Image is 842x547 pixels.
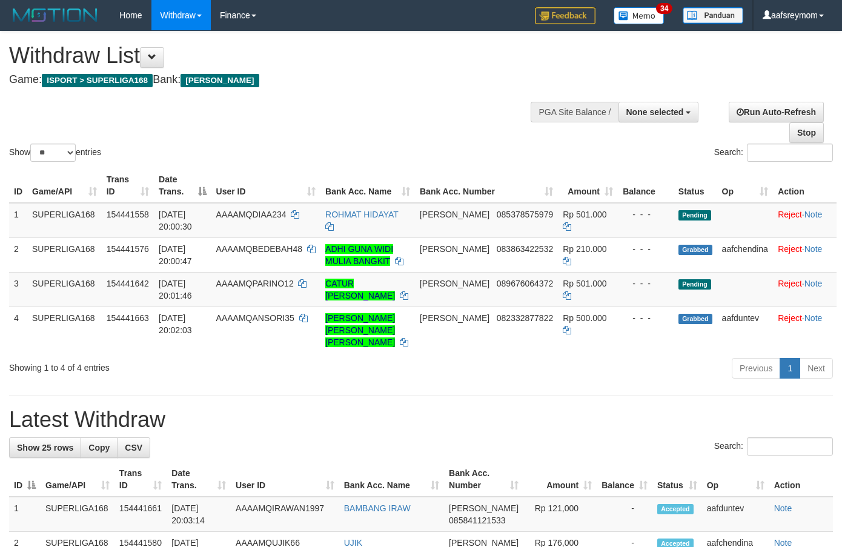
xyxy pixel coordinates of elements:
[717,237,774,272] td: aafchendina
[497,244,553,254] span: Copy 083863422532 to clipboard
[623,208,669,220] div: - - -
[325,279,395,300] a: CATUR [PERSON_NAME]
[117,437,150,458] a: CSV
[449,516,505,525] span: Copy 085841121533 to clipboard
[497,279,553,288] span: Copy 089676064372 to clipboard
[804,279,823,288] a: Note
[9,168,27,203] th: ID
[678,314,712,324] span: Grabbed
[778,244,802,254] a: Reject
[626,107,684,117] span: None selected
[614,7,665,24] img: Button%20Memo.svg
[216,210,287,219] span: AAAAMQDIAA234
[216,244,302,254] span: AAAAMQBEDEBAH48
[652,462,702,497] th: Status: activate to sort column ascending
[231,462,339,497] th: User ID: activate to sort column ascending
[674,168,717,203] th: Status
[41,497,114,532] td: SUPERLIGA168
[9,6,101,24] img: MOTION_logo.png
[678,279,711,290] span: Pending
[114,497,167,532] td: 154441661
[231,497,339,532] td: AAAAMQIRAWAN1997
[657,504,694,514] span: Accepted
[558,168,618,203] th: Amount: activate to sort column ascending
[420,244,489,254] span: [PERSON_NAME]
[159,210,192,231] span: [DATE] 20:00:30
[804,244,823,254] a: Note
[773,203,837,238] td: ·
[9,307,27,353] td: 4
[597,462,652,497] th: Balance: activate to sort column ascending
[773,272,837,307] td: ·
[415,168,558,203] th: Bank Acc. Number: activate to sort column ascending
[107,313,149,323] span: 154441663
[717,307,774,353] td: aafduntev
[107,210,149,219] span: 154441558
[167,462,231,497] th: Date Trans.: activate to sort column ascending
[563,244,606,254] span: Rp 210.000
[732,358,780,379] a: Previous
[523,497,597,532] td: Rp 121,000
[344,503,411,513] a: BAMBANG IRAW
[216,279,294,288] span: AAAAMQPARINO12
[714,437,833,456] label: Search:
[17,443,73,453] span: Show 25 rows
[339,462,444,497] th: Bank Acc. Name: activate to sort column ascending
[420,279,489,288] span: [PERSON_NAME]
[535,7,595,24] img: Feedback.jpg
[523,462,597,497] th: Amount: activate to sort column ascending
[773,237,837,272] td: ·
[27,237,102,272] td: SUPERLIGA168
[714,144,833,162] label: Search:
[325,313,395,347] a: [PERSON_NAME] [PERSON_NAME] [PERSON_NAME]
[683,7,743,24] img: panduan.png
[623,312,669,324] div: - - -
[618,102,699,122] button: None selected
[9,408,833,432] h1: Latest Withdraw
[420,313,489,323] span: [PERSON_NAME]
[42,74,153,87] span: ISPORT > SUPERLIGA168
[618,168,674,203] th: Balance
[9,437,81,458] a: Show 25 rows
[623,277,669,290] div: - - -
[747,437,833,456] input: Search:
[769,462,833,497] th: Action
[181,74,259,87] span: [PERSON_NAME]
[159,244,192,266] span: [DATE] 20:00:47
[729,102,824,122] a: Run Auto-Refresh
[9,357,342,374] div: Showing 1 to 4 of 4 entries
[114,462,167,497] th: Trans ID: activate to sort column ascending
[216,313,294,323] span: AAAAMQANSORI35
[773,168,837,203] th: Action
[325,210,399,219] a: ROHMAT HIDAYAT
[9,74,549,86] h4: Game: Bank:
[9,237,27,272] td: 2
[778,279,802,288] a: Reject
[678,210,711,220] span: Pending
[27,307,102,353] td: SUPERLIGA168
[9,44,549,68] h1: Withdraw List
[211,168,320,203] th: User ID: activate to sort column ascending
[773,307,837,353] td: ·
[325,244,393,266] a: ADHI GUNA WIDI MULIA BANGKIT
[678,245,712,255] span: Grabbed
[9,144,101,162] label: Show entries
[597,497,652,532] td: -
[563,279,606,288] span: Rp 501.000
[30,144,76,162] select: Showentries
[9,203,27,238] td: 1
[27,272,102,307] td: SUPERLIGA168
[9,462,41,497] th: ID: activate to sort column descending
[154,168,211,203] th: Date Trans.: activate to sort column descending
[9,272,27,307] td: 3
[789,122,824,143] a: Stop
[27,168,102,203] th: Game/API: activate to sort column ascending
[27,203,102,238] td: SUPERLIGA168
[497,313,553,323] span: Copy 082332877822 to clipboard
[320,168,415,203] th: Bank Acc. Name: activate to sort column ascending
[9,497,41,532] td: 1
[563,313,606,323] span: Rp 500.000
[88,443,110,453] span: Copy
[656,3,672,14] span: 34
[41,462,114,497] th: Game/API: activate to sort column ascending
